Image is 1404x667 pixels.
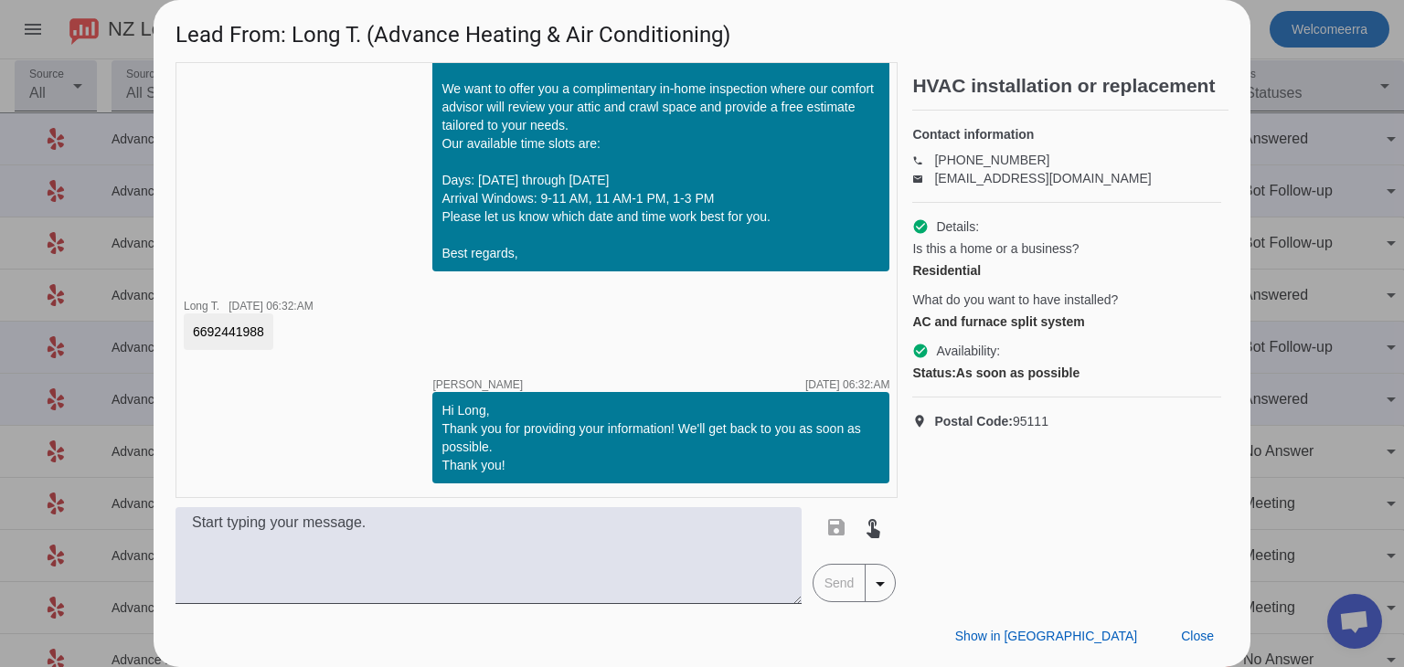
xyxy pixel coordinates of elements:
[941,619,1152,652] button: Show in [GEOGRAPHIC_DATA]
[912,365,955,380] strong: Status:
[1181,629,1214,643] span: Close
[912,174,934,183] mat-icon: email
[936,342,1000,360] span: Availability:
[912,125,1221,143] h4: Contact information
[936,217,979,236] span: Details:
[912,155,934,164] mat-icon: phone
[441,25,880,262] div: Thank you for your reply! To proceed, could you please share your home property address and full ...
[432,379,523,390] span: [PERSON_NAME]
[912,239,1079,258] span: Is this a home or a business?
[912,343,929,359] mat-icon: check_circle
[862,516,884,538] mat-icon: touch_app
[912,218,929,235] mat-icon: check_circle
[912,77,1228,95] h2: HVAC installation or replacement
[912,261,1221,280] div: Residential
[934,153,1049,167] a: [PHONE_NUMBER]
[955,629,1137,643] span: Show in [GEOGRAPHIC_DATA]
[193,323,264,341] div: 6692441988
[805,379,889,390] div: [DATE] 06:32:AM
[912,312,1221,331] div: AC and furnace split system
[912,291,1118,309] span: What do you want to have installed?
[184,300,219,312] span: Long T.
[912,414,934,429] mat-icon: location_on
[912,364,1221,382] div: As soon as possible
[934,171,1151,185] a: [EMAIL_ADDRESS][DOMAIN_NAME]
[1166,619,1228,652] button: Close
[934,414,1013,429] strong: Postal Code:
[229,301,313,312] div: [DATE] 06:32:AM
[934,412,1048,430] span: 95111
[869,573,891,595] mat-icon: arrow_drop_down
[441,401,880,474] div: Hi Long, Thank you for providing your information! We'll get back to you as soon as possible. Tha...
